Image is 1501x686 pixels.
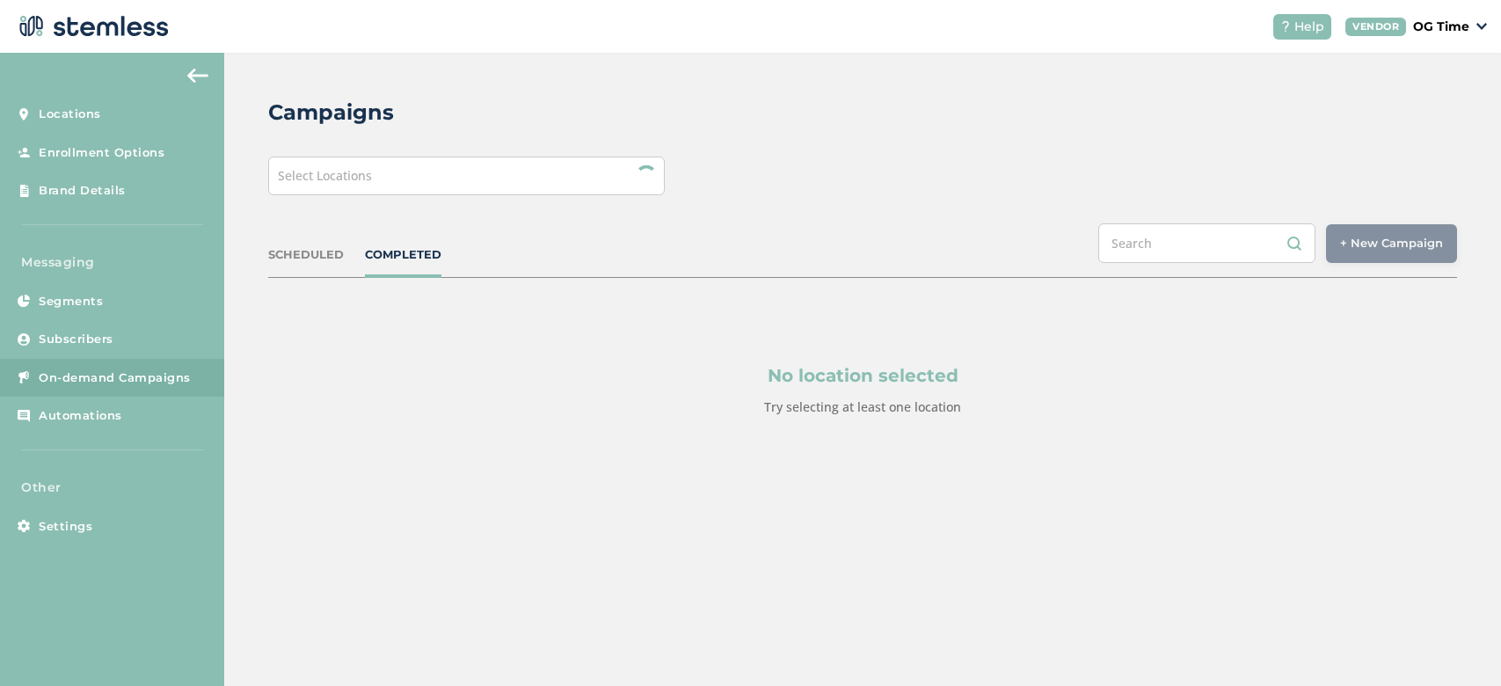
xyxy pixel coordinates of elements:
span: Help [1294,18,1324,36]
img: logo-dark-0685b13c.svg [14,9,169,44]
div: VENDOR [1345,18,1406,36]
h2: Campaigns [268,97,394,128]
span: Enrollment Options [39,144,164,162]
img: icon-arrow-back-accent-c549486e.svg [187,69,208,83]
span: Settings [39,518,92,536]
div: SCHEDULED [268,246,344,264]
label: Try selecting at least one location [764,398,961,415]
span: Brand Details [39,182,126,200]
span: Subscribers [39,331,113,348]
span: Select Locations [278,167,372,184]
span: Locations [39,106,101,123]
p: No location selected [353,362,1373,389]
div: COMPLETED [365,246,441,264]
img: icon-help-white-03924b79.svg [1280,21,1291,32]
input: Search [1098,223,1315,263]
img: icon_down-arrow-small-66adaf34.svg [1476,23,1487,30]
span: Automations [39,407,122,425]
p: OG Time [1413,18,1469,36]
span: On-demand Campaigns [39,369,191,387]
span: Segments [39,293,103,310]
